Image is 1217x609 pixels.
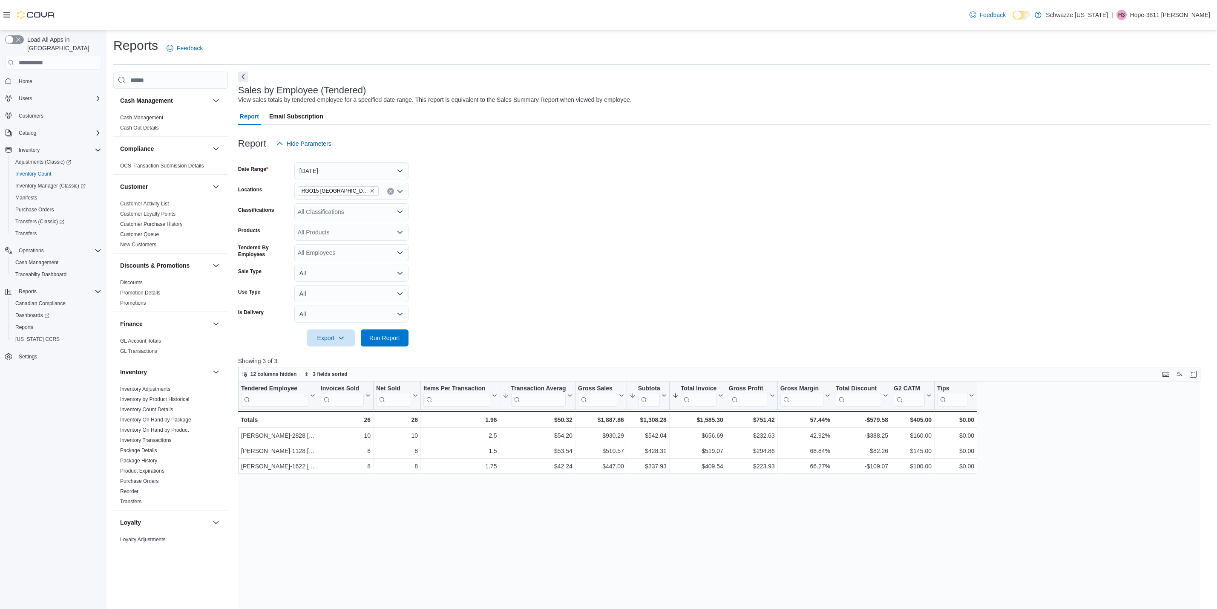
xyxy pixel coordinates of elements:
button: 3 fields sorted [301,369,351,379]
button: Users [2,92,105,104]
a: Dashboards [12,310,53,320]
button: Users [15,93,35,104]
div: Gross Profit [729,385,768,407]
a: Purchase Orders [12,205,58,215]
button: Open list of options [397,208,403,215]
button: Gross Sales [578,385,624,407]
div: Gross Sales [578,385,617,407]
a: Feedback [163,40,206,57]
a: [US_STATE] CCRS [12,334,63,344]
div: $0.00 [937,415,974,425]
span: Inventory On Hand by Package [120,416,191,423]
h3: Inventory [120,368,147,376]
button: Net Sold [376,385,418,407]
button: Tips [937,385,974,407]
span: Cash Management [12,257,101,268]
button: Reports [9,321,105,333]
span: H3 [1118,10,1125,20]
div: 8 [321,446,371,456]
label: Date Range [238,166,268,173]
span: Washington CCRS [12,334,101,344]
span: Reports [12,322,101,332]
span: Inventory [19,147,40,153]
label: Is Delivery [238,309,264,316]
div: [PERSON_NAME]-2828 [PERSON_NAME] [241,431,315,441]
span: Inventory Manager (Classic) [15,182,86,189]
div: Tips [937,385,967,393]
button: Gross Profit [729,385,775,407]
span: Report [240,108,259,125]
a: Dashboards [9,309,105,321]
div: $519.07 [672,446,723,456]
span: Inventory Adjustments [120,386,170,393]
button: Open list of options [397,188,403,195]
div: $0.00 [937,446,974,456]
span: Customer Queue [120,231,159,238]
div: Tendered Employee [241,385,308,407]
button: Cash Management [9,257,105,268]
a: Reorder [120,488,138,494]
span: Dashboards [12,310,101,320]
img: Cova [17,11,55,19]
a: Inventory Count Details [120,407,173,413]
span: Transfers [15,230,37,237]
span: Inventory Transactions [120,437,172,444]
div: $294.86 [729,446,775,456]
button: Keyboard shortcuts [1161,369,1171,379]
span: Transfers (Classic) [15,218,64,225]
span: Operations [19,247,44,254]
a: Inventory Transactions [120,437,172,443]
div: -$82.26 [836,446,888,456]
div: Compliance [113,161,228,174]
div: 8 [376,446,418,456]
a: Transfers [120,499,141,505]
div: 8 [321,462,371,472]
button: Compliance [120,144,209,153]
button: Loyalty [120,518,209,527]
span: RGO15 [GEOGRAPHIC_DATA] [302,187,368,195]
a: Settings [15,352,40,362]
button: Remove RGO15 Sunland Park from selection in this group [370,188,375,193]
label: Sale Type [238,268,262,275]
div: Net Sold [376,385,411,407]
button: Cash Management [120,96,209,105]
button: Loyalty [211,517,221,528]
div: 57.44% [780,415,830,425]
div: Total Discount [836,385,881,407]
span: GL Transactions [120,348,157,355]
h3: Sales by Employee (Tendered) [238,85,366,95]
a: Customers [15,111,47,121]
div: 10 [376,431,418,441]
button: Transaction Average [502,385,572,407]
label: Tendered By Employees [238,244,291,258]
button: Reports [2,286,105,297]
span: Manifests [15,194,37,201]
span: Inventory by Product Historical [120,396,190,403]
div: Total Invoiced [681,385,716,407]
span: Feedback [177,44,203,52]
div: Total Discount [836,385,881,393]
div: 26 [321,415,371,425]
div: Gross Profit [729,385,768,393]
span: Users [19,95,32,102]
div: $337.93 [630,462,667,472]
button: All [294,265,409,282]
button: All [294,306,409,323]
span: Cash Out Details [120,124,159,131]
a: New Customers [120,242,156,248]
span: Inventory Count [12,169,101,179]
div: Tendered Employee [241,385,308,393]
div: $0.00 [937,431,974,441]
button: 12 columns hidden [239,369,300,379]
a: Transfers (Classic) [12,216,68,227]
button: [US_STATE] CCRS [9,333,105,345]
button: Home [2,75,105,87]
a: OCS Transaction Submission Details [120,163,204,169]
a: Manifests [12,193,40,203]
a: Inventory Count [12,169,55,179]
span: Package Details [120,447,157,454]
span: Feedback [980,11,1006,19]
div: G2 CATM [894,385,925,407]
button: Catalog [2,127,105,139]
